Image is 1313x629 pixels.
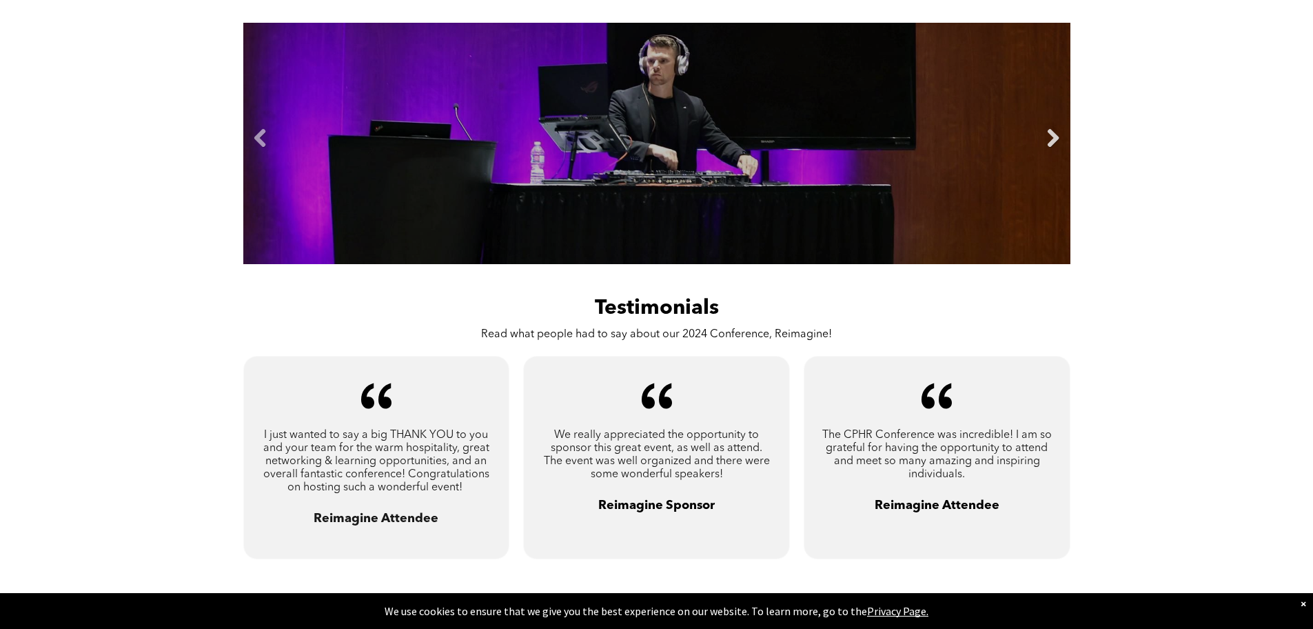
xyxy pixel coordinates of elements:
span: The CPHR Conference was incredible! I am so grateful for having the opportunity to attend and mee... [822,430,1052,480]
span: Reimagine Attendee [314,512,438,525]
div: Dismiss notification [1301,597,1306,610]
span: We really appreciated the opportunity to sponsor this great event, as well as attend. The event w... [544,430,770,480]
span: Testimonials [595,298,719,319]
span: I just wanted to say a big THANK YOU to you and your team for the warm hospitality, great network... [263,430,489,493]
a: Privacy Page. [867,604,928,618]
span: Reimagine Attendee [875,499,999,512]
span: Read what people had to say about our 2024 Conference, Reimagine! [481,329,832,340]
a: Next [1043,128,1063,149]
a: Previous [250,128,271,149]
span: Reimagine Sponsor [598,499,715,512]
